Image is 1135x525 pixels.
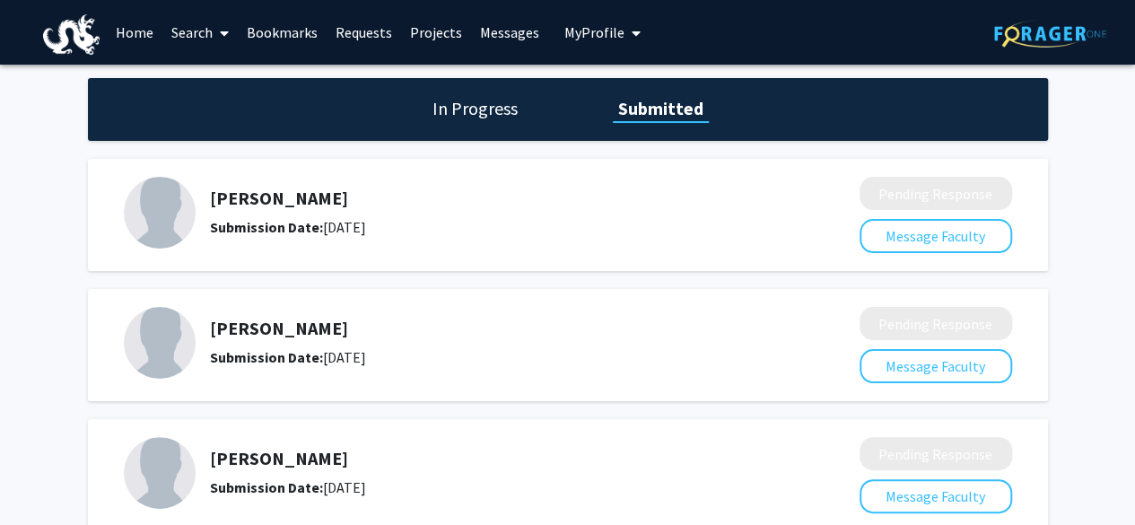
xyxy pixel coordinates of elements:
[860,307,1012,340] button: Pending Response
[124,307,196,379] img: Profile Picture
[210,478,323,496] b: Submission Date:
[210,218,323,236] b: Submission Date:
[43,14,100,55] img: Drexel University Logo
[860,177,1012,210] button: Pending Response
[210,188,764,209] h5: [PERSON_NAME]
[238,1,327,64] a: Bookmarks
[860,227,1012,245] a: Message Faculty
[860,357,1012,375] a: Message Faculty
[210,348,323,366] b: Submission Date:
[327,1,401,64] a: Requests
[210,216,764,238] div: [DATE]
[124,437,196,509] img: Profile Picture
[471,1,548,64] a: Messages
[124,177,196,249] img: Profile Picture
[860,349,1012,383] button: Message Faculty
[860,219,1012,253] button: Message Faculty
[107,1,162,64] a: Home
[613,96,709,121] h1: Submitted
[210,318,764,339] h5: [PERSON_NAME]
[994,20,1106,48] img: ForagerOne Logo
[13,444,76,512] iframe: Chat
[401,1,471,64] a: Projects
[427,96,523,121] h1: In Progress
[162,1,238,64] a: Search
[564,23,624,41] span: My Profile
[860,487,1012,505] a: Message Faculty
[210,346,764,368] div: [DATE]
[210,477,764,498] div: [DATE]
[860,437,1012,470] button: Pending Response
[860,479,1012,513] button: Message Faculty
[210,448,764,469] h5: [PERSON_NAME]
